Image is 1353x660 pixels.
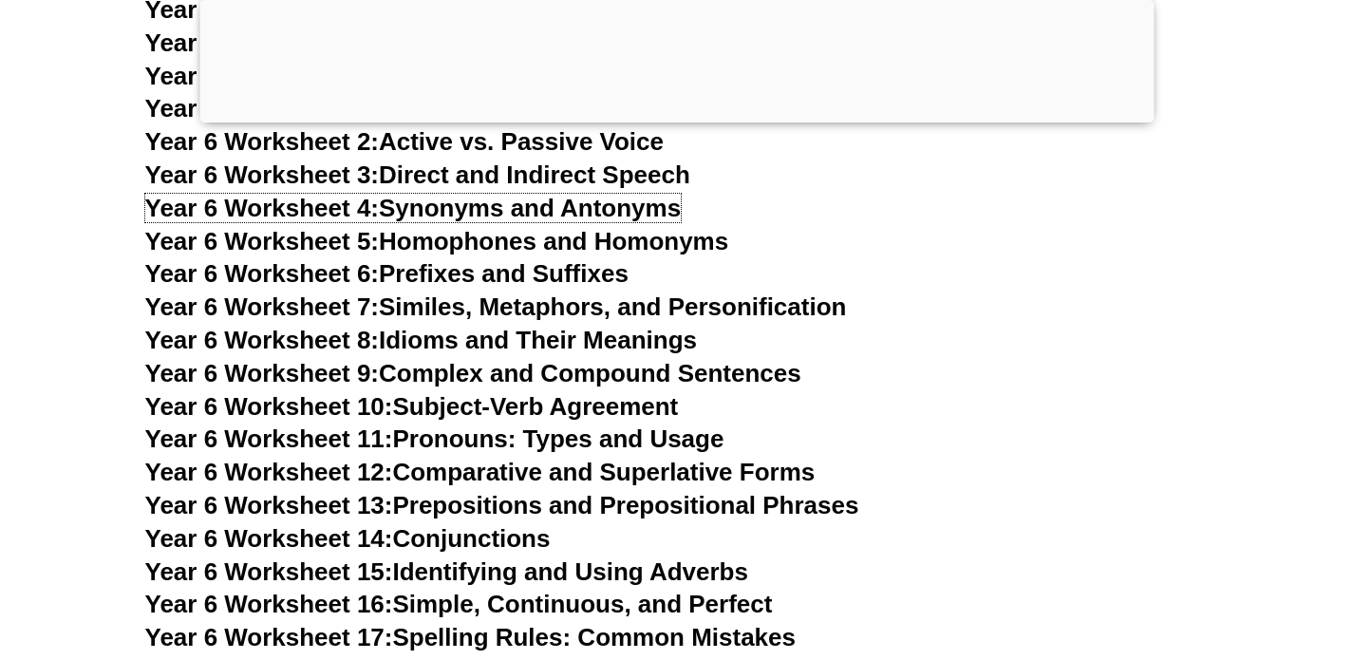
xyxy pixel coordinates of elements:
[145,259,629,288] a: Year 6 Worksheet 6:Prefixes and Suffixes
[145,194,380,222] span: Year 6 Worksheet 4:
[145,524,551,553] a: Year 6 Worksheet 14:Conjunctions
[145,458,393,486] span: Year 6 Worksheet 12:
[145,194,682,222] a: Year 6 Worksheet 4:Synonyms and Antonyms
[145,28,588,57] span: Year 6 Comprehension Worksheet 14:
[145,491,859,519] a: Year 6 Worksheet 13:Prepositions and Prepositional Phrases
[145,458,816,486] a: Year 6 Worksheet 12:Comparative and Superlative Forms
[145,326,697,354] a: Year 6 Worksheet 8:Idioms and Their Meanings
[145,359,801,387] a: Year 6 Worksheet 9:Complex and Compound Sentences
[145,392,679,421] a: Year 6 Worksheet 10:Subject-Verb Agreement
[145,292,380,321] span: Year 6 Worksheet 7:
[145,28,995,57] a: Year 6 Comprehension Worksheet 14:[PERSON_NAME]’s Magical Dream
[145,590,393,618] span: Year 6 Worksheet 16:
[145,623,796,651] a: Year 6 Worksheet 17:Spelling Rules: Common Mistakes
[145,94,659,123] a: Year 6 Worksheet 1:Colons and Semicolons
[145,292,847,321] a: Year 6 Worksheet 7:Similes, Metaphors, and Personification
[145,424,393,453] span: Year 6 Worksheet 11:
[145,326,380,354] span: Year 6 Worksheet 8:
[145,94,380,123] span: Year 6 Worksheet 1:
[145,160,380,189] span: Year 6 Worksheet 3:
[145,392,393,421] span: Year 6 Worksheet 10:
[145,160,690,189] a: Year 6 Worksheet 3:Direct and Indirect Speech
[145,227,729,255] a: Year 6 Worksheet 5:Homophones and Homonyms
[145,259,380,288] span: Year 6 Worksheet 6:
[145,557,748,586] a: Year 6 Worksheet 15:Identifying and Using Adverbs
[145,623,393,651] span: Year 6 Worksheet 17:
[145,62,869,90] a: Year 6 Comprehension Worksheet 15:The Dreamy Gold Medal
[145,590,773,618] a: Year 6 Worksheet 16:Simple, Continuous, and Perfect
[145,127,380,156] span: Year 6 Worksheet 2:
[145,557,393,586] span: Year 6 Worksheet 15:
[145,524,393,553] span: Year 6 Worksheet 14:
[145,127,664,156] a: Year 6 Worksheet 2:Active vs. Passive Voice
[145,424,724,453] a: Year 6 Worksheet 11:Pronouns: Types and Usage
[1028,445,1353,660] iframe: Chat Widget
[145,359,380,387] span: Year 6 Worksheet 9:
[145,227,380,255] span: Year 6 Worksheet 5:
[145,62,588,90] span: Year 6 Comprehension Worksheet 15:
[145,491,393,519] span: Year 6 Worksheet 13:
